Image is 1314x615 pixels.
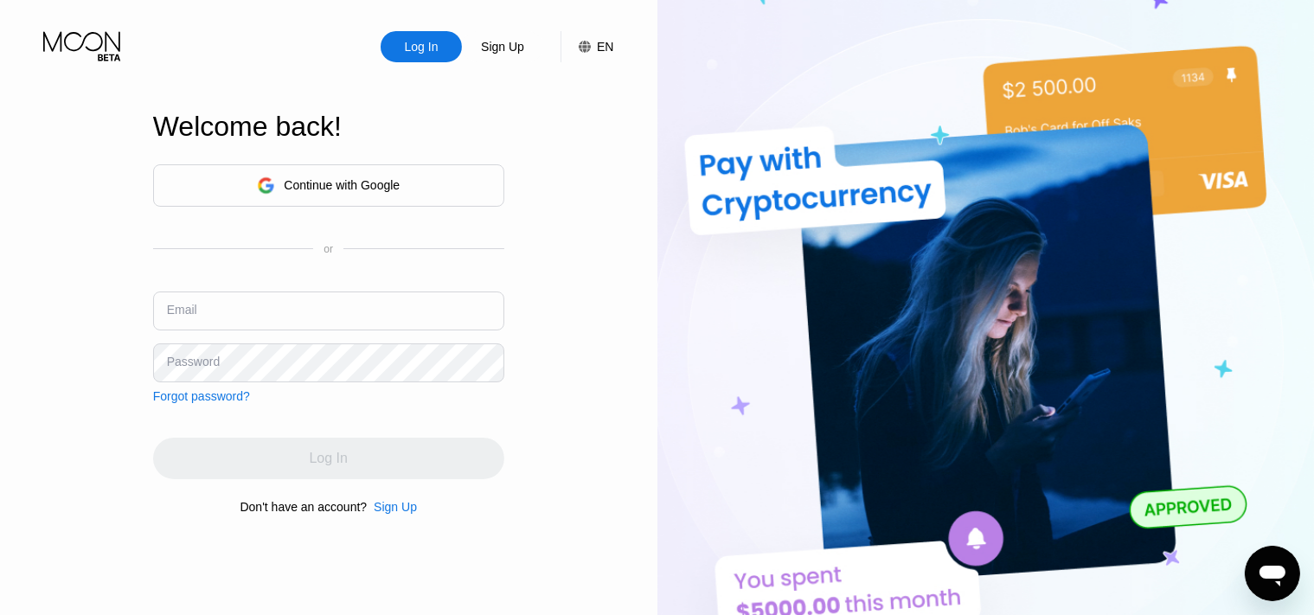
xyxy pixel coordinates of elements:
div: Welcome back! [153,111,504,143]
div: Sign Up [367,500,417,514]
div: Forgot password? [153,389,250,403]
div: or [324,243,333,255]
div: Sign Up [479,38,526,55]
div: EN [597,40,613,54]
div: Don't have an account? [240,500,368,514]
div: Email [167,303,197,317]
div: Log In [381,31,462,62]
div: Sign Up [462,31,543,62]
div: Continue with Google [153,164,504,207]
div: Continue with Google [284,178,400,192]
div: EN [561,31,613,62]
div: Sign Up [374,500,417,514]
div: Password [167,355,220,368]
iframe: Button to launch messaging window [1245,546,1300,601]
div: Log In [403,38,440,55]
